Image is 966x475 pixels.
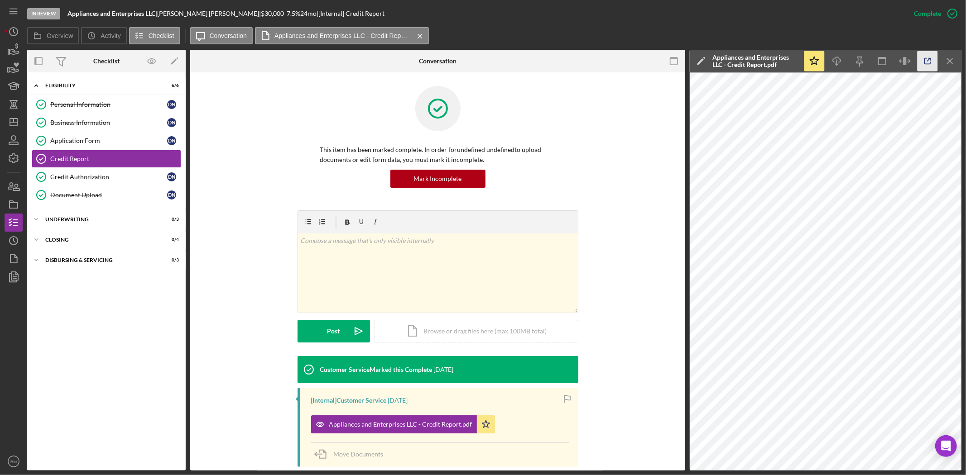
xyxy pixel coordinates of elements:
[5,452,23,470] button: BM
[311,443,393,465] button: Move Documents
[390,170,485,188] button: Mark Incomplete
[935,435,957,457] div: Open Intercom Messenger
[167,100,176,109] div: D N
[50,119,167,126] div: Business Information
[50,173,167,180] div: Credit Authorization
[32,132,181,150] a: Application FormDN
[210,32,247,39] label: Conversation
[50,191,167,199] div: Document Upload
[329,421,472,428] div: Appliances and Enterprises LLC - Credit Report.pdf
[32,114,181,132] a: Business InformationDN
[32,186,181,204] a: Document UploadDN
[50,155,181,162] div: Credit Report
[93,57,120,65] div: Checklist
[45,237,156,242] div: Closing
[434,366,454,373] time: 2025-08-25 21:02
[190,27,253,44] button: Conversation
[298,320,370,342] button: Post
[149,32,174,39] label: Checklist
[311,397,387,404] div: [Internal] Customer Service
[81,27,126,44] button: Activity
[320,366,433,373] div: Customer Service Marked this Complete
[311,415,495,433] button: Appliances and Enterprises LLC - Credit Report.pdf
[67,10,157,17] div: |
[327,320,340,342] div: Post
[255,27,429,44] button: Appliances and Enterprises LLC - Credit Report.pdf
[167,136,176,145] div: D N
[45,83,156,88] div: Eligibility
[317,10,384,17] div: | [Internal] Credit Report
[47,32,73,39] label: Overview
[67,9,155,17] b: Appliances and Enterprises LLC
[712,54,798,68] div: Appliances and Enterprises LLC - Credit Report.pdf
[334,450,384,458] span: Move Documents
[50,137,167,144] div: Application Form
[261,9,284,17] span: $30,000
[167,190,176,199] div: D N
[167,172,176,181] div: D N
[414,170,462,188] div: Mark Incomplete
[10,459,17,464] text: BM
[163,257,179,263] div: 0 / 3
[27,27,79,44] button: Overview
[167,118,176,127] div: D N
[157,10,261,17] div: [PERSON_NAME] [PERSON_NAME] |
[163,217,179,222] div: 0 / 3
[274,32,410,39] label: Appliances and Enterprises LLC - Credit Report.pdf
[32,168,181,186] a: Credit AuthorizationDN
[45,217,156,222] div: Underwriting
[32,150,181,168] a: Credit Report
[45,257,156,263] div: Disbursing & Servicing
[905,5,961,23] button: Complete
[163,237,179,242] div: 0 / 4
[27,8,60,19] div: In Review
[914,5,941,23] div: Complete
[388,397,408,404] time: 2025-08-25 21:02
[32,95,181,114] a: Personal InformationDN
[50,101,167,108] div: Personal Information
[287,10,300,17] div: 7.5 %
[129,27,180,44] button: Checklist
[419,57,457,65] div: Conversation
[320,145,556,165] p: This item has been marked complete. In order for undefined undefined to upload documents or edit ...
[163,83,179,88] div: 6 / 6
[101,32,120,39] label: Activity
[300,10,317,17] div: 24 mo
